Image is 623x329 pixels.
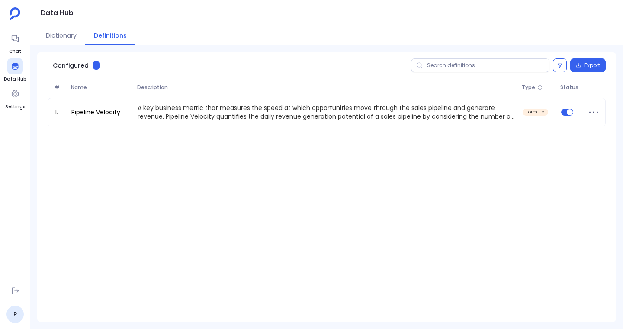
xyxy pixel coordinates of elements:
[134,84,519,91] span: Description
[7,31,23,55] a: Chat
[7,48,23,55] span: Chat
[522,84,535,91] span: Type
[67,84,134,91] span: Name
[5,103,25,110] span: Settings
[4,76,26,83] span: Data Hub
[53,61,89,70] span: Configured
[4,58,26,83] a: Data Hub
[37,26,85,45] button: Dictionary
[10,7,20,20] img: petavue logo
[93,61,100,70] span: 1
[51,108,68,116] span: 1.
[68,108,124,116] a: Pipeline Velocity
[584,62,600,69] span: Export
[51,84,67,91] span: #
[41,7,74,19] h1: Data Hub
[411,58,549,72] input: Search definitions
[134,103,519,121] p: A key business metric that measures the speed at which opportunities move through the sales pipel...
[5,86,25,110] a: Settings
[570,58,606,72] button: Export
[6,306,24,323] a: P
[526,110,545,115] span: formula
[85,26,135,45] button: Definitions
[557,84,584,91] span: Status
